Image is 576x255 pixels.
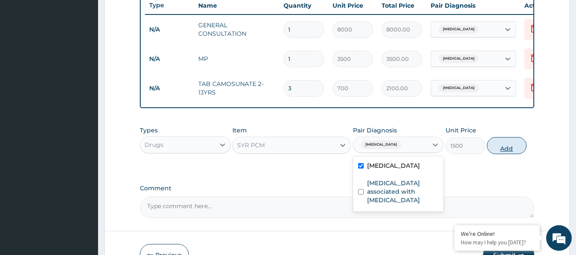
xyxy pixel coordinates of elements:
[194,50,279,67] td: MP
[4,167,162,197] textarea: Type your message and hit 'Enter'
[194,17,279,42] td: GENERAL CONSULTATION
[145,22,194,37] td: N/A
[353,126,397,135] label: Pair Diagnosis
[439,25,479,34] span: [MEDICAL_DATA]
[16,43,35,64] img: d_794563401_company_1708531726252_794563401
[140,127,158,134] label: Types
[145,140,163,149] div: Drugs
[237,141,265,149] div: SYR PCM
[140,185,535,192] label: Comment
[439,84,479,92] span: [MEDICAL_DATA]
[194,75,279,101] td: TAB CAMOSUNATE 2-13YRS
[487,137,527,154] button: Add
[49,74,118,160] span: We're online!
[439,54,479,63] span: [MEDICAL_DATA]
[461,239,533,246] p: How may I help you today?
[145,80,194,96] td: N/A
[461,230,533,238] div: We're Online!
[446,126,476,135] label: Unit Price
[145,51,194,67] td: N/A
[44,48,143,59] div: Chat with us now
[232,126,247,135] label: Item
[140,4,160,25] div: Minimize live chat window
[367,179,439,204] label: [MEDICAL_DATA] associated with [MEDICAL_DATA]
[361,140,401,149] span: [MEDICAL_DATA]
[367,161,420,170] label: [MEDICAL_DATA]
